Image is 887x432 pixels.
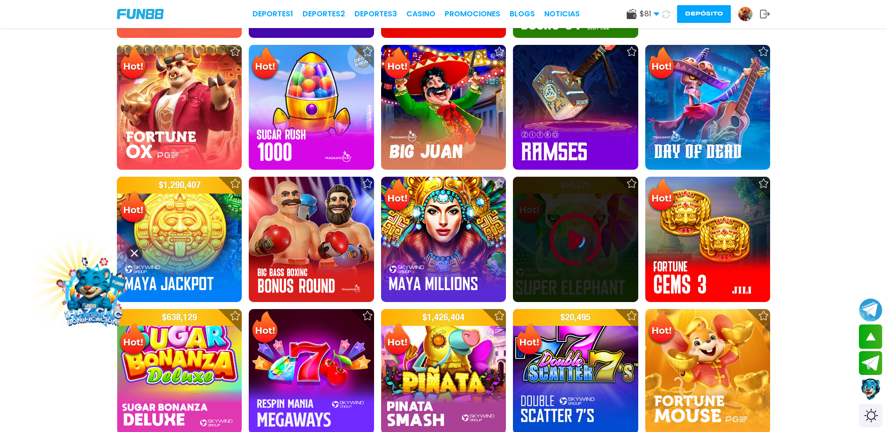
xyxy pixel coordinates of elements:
[859,377,882,402] button: Contact customer service
[250,310,280,346] img: Hot
[640,8,659,20] span: $ 81
[859,298,882,322] button: Join telegram channel
[544,8,580,20] a: NOTICIAS
[738,7,752,21] img: Avatar
[645,45,770,170] img: Day of Dead
[382,46,412,82] img: Hot
[303,8,345,20] a: Deportes2
[859,404,882,427] div: Switch theme
[513,45,638,170] img: Ramses
[406,8,435,20] a: CASINO
[514,322,544,358] img: Hot
[249,177,374,302] img: Big Bass Boxing Bonus Round
[118,46,148,82] img: Hot
[859,351,882,375] button: Join telegram
[381,45,506,170] img: Big Juan
[117,9,164,19] img: Company Logo
[510,8,535,20] a: BLOGS
[51,249,136,334] img: Image Link
[118,189,148,226] img: Hot
[117,309,242,326] p: $ 638,129
[382,322,412,358] img: Hot
[646,46,677,82] img: Hot
[354,8,397,20] a: Deportes3
[382,178,412,214] img: Hot
[252,8,293,20] a: Deportes1
[249,45,374,170] img: Sugar Rush 1000
[250,46,280,82] img: Hot
[859,324,882,349] button: scroll up
[381,309,506,326] p: $ 1,426,404
[677,5,731,23] button: Depósito
[381,177,506,302] img: Maya Millions
[513,309,638,326] p: $ 20,495
[445,8,500,20] a: Promociones
[646,310,677,346] img: Hot
[738,7,760,22] a: Avatar
[117,45,242,170] img: Fortune Ox
[118,322,148,358] img: Hot
[117,177,242,194] p: $ 1,290,407
[646,178,677,214] img: Hot
[117,177,242,302] img: Maya Jackpot
[645,177,770,302] img: Fortune Gems 3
